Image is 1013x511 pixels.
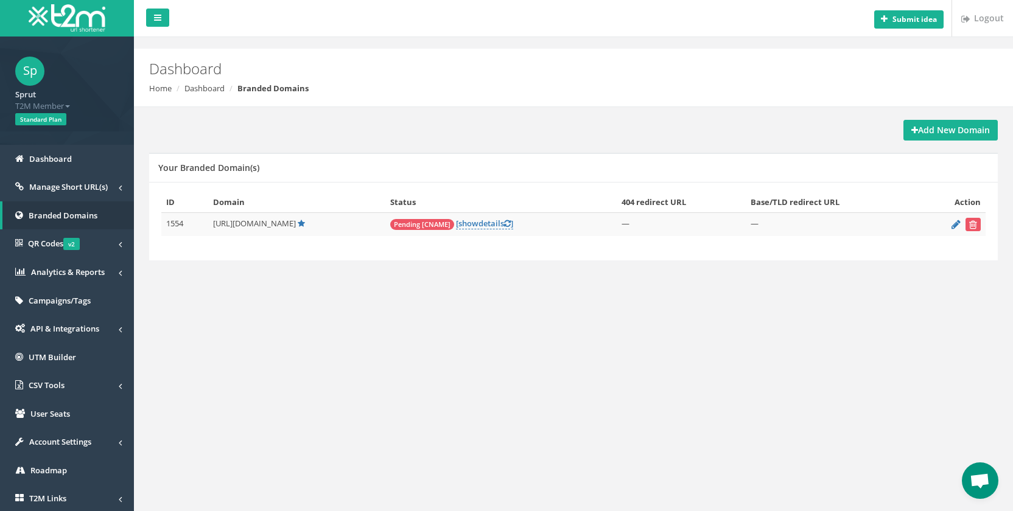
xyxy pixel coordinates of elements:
span: Campaigns/Tags [29,295,91,306]
td: — [617,213,746,237]
span: Analytics & Reports [31,266,105,277]
span: Standard Plan [15,113,66,125]
span: v2 [63,238,80,250]
span: [URL][DOMAIN_NAME] [213,218,296,229]
strong: Add New Domain [911,124,990,136]
th: 404 redirect URL [617,192,746,213]
h5: Your Branded Domain(s) [158,163,259,172]
th: Domain [208,192,385,213]
td: 1554 [161,213,208,237]
a: Default [298,218,305,229]
span: Sp [15,57,44,86]
a: Sprut T2M Member [15,86,119,111]
span: T2M Links [29,493,66,504]
span: Account Settings [29,436,91,447]
span: Roadmap [30,465,67,476]
a: Add New Domain [903,120,998,141]
span: UTM Builder [29,352,76,363]
span: Manage Short URL(s) [29,181,108,192]
h2: Dashboard [149,61,854,77]
span: User Seats [30,408,70,419]
span: QR Codes [28,238,80,249]
span: Pending [CNAME] [390,219,454,230]
strong: Sprut [15,89,36,100]
th: Action [917,192,986,213]
button: Submit idea [874,10,944,29]
b: Submit idea [892,14,937,24]
th: Status [385,192,617,213]
a: [showdetails] [456,218,513,229]
span: show [458,218,478,229]
a: Home [149,83,172,94]
th: Base/TLD redirect URL [746,192,917,213]
div: Open chat [962,462,998,499]
a: Dashboard [184,83,225,94]
span: T2M Member [15,100,119,112]
th: ID [161,192,208,213]
td: — [746,213,917,237]
span: Dashboard [29,153,72,164]
strong: Branded Domains [237,83,309,94]
span: API & Integrations [30,323,99,334]
span: CSV Tools [29,380,65,391]
img: T2M [29,4,105,32]
span: Branded Domains [29,210,97,221]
